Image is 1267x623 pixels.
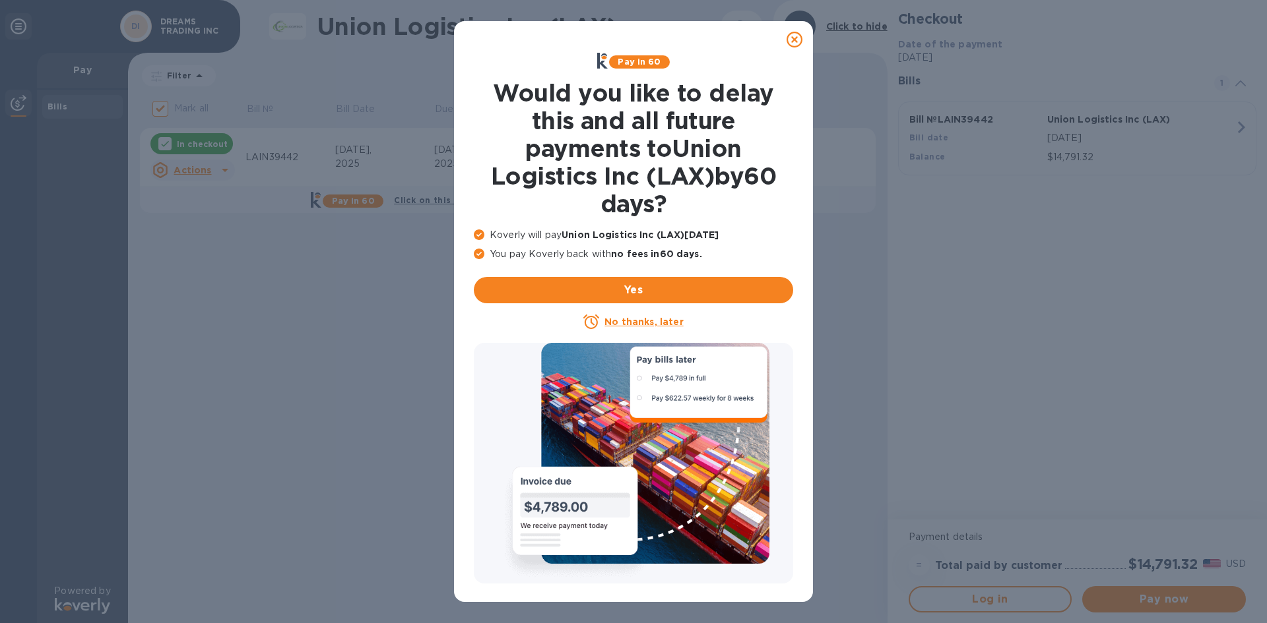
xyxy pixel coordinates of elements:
b: Union Logistics Inc (LAX) [DATE] [562,229,719,240]
p: Koverly will pay [474,228,793,242]
button: Yes [474,277,793,303]
b: no fees in 60 days . [611,249,701,259]
h1: Would you like to delay this and all future payments to Union Logistics Inc (LAX) by 60 days ? [474,79,793,218]
u: No thanks, later [604,316,683,327]
b: Pay in 60 [618,57,661,67]
span: Yes [484,282,783,298]
p: You pay Koverly back with [474,247,793,261]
